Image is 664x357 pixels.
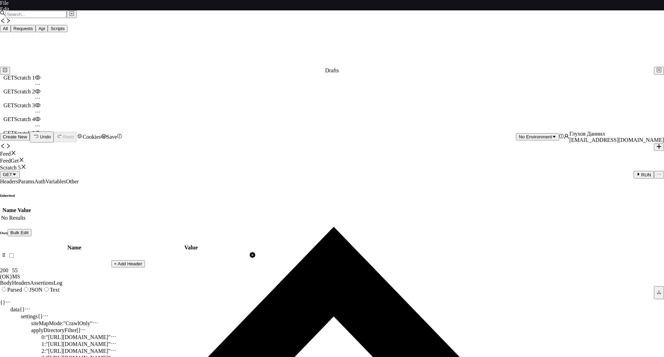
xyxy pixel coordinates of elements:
div: [EMAIL_ADDRESS][DOMAIN_NAME] [569,137,664,143]
span: + Add Header [114,261,142,266]
div: : [41,341,116,348]
span: JSON [29,287,43,293]
button: Redo [54,132,77,142]
div: Save [107,134,117,140]
div: : [31,320,98,327]
button: RUN [634,171,654,178]
div: "[URL][DOMAIN_NAME]" [46,348,110,354]
div: applyDirectoryFilter [31,327,77,333]
div: [] [77,327,81,333]
div: 2 [41,348,44,354]
div: Params [18,178,34,185]
div: Drafts [325,67,339,74]
div: GET [3,172,12,177]
div: Log [54,280,63,286]
div: {} [20,306,25,313]
input: Parsed [2,287,6,292]
th: Value [17,207,31,214]
div: Undo [40,134,51,139]
div: 0 [41,334,44,340]
span: Api [38,26,45,31]
div: Scratch 2 [14,89,35,95]
span: Create New [3,134,27,139]
span: Parsed [7,287,22,293]
th: Name [16,244,133,251]
button: No Environment [516,133,559,140]
div: No Environment [519,134,552,139]
span: Bulk Edit [10,230,29,235]
span: GET [3,75,14,81]
span: Text [50,287,59,293]
div: {} [38,313,43,320]
button: + Add Header [111,260,145,267]
button: Requests [11,25,36,32]
div: "[URL][DOMAIN_NAME]" [46,334,110,340]
nz-embed-empty: No Results [1,215,26,221]
div: Auth [35,178,46,185]
th: Value [133,244,249,251]
div: : [41,348,116,355]
div: siteMapMode [31,320,62,327]
div: data [10,306,20,313]
span: GET [3,116,14,122]
div: Other [66,178,79,185]
div: Глухов Даниил [569,131,664,137]
span: GET [3,102,14,109]
span: Scripts [50,26,65,31]
div: 1 [41,341,44,347]
button: Scripts [48,25,67,32]
div: Cookies [83,134,101,140]
span: GET [3,89,14,95]
div: Scratch 3 [14,102,35,109]
th: Name [2,207,17,214]
span: GET [3,130,14,136]
input: Text [44,287,49,292]
div: Scratch 4 [14,116,35,122]
div: Scratch 1 [14,75,35,81]
input: Search... [6,11,67,18]
div: Variables [46,178,66,185]
div: : [41,334,116,341]
input: JSON [24,287,28,292]
div: settings [21,313,38,320]
span: Requests [13,26,33,31]
div: 55 MS [12,267,24,280]
div: Redo [63,134,74,139]
div: "CrawlOnly" [63,320,92,327]
button: Bulk Edit [8,229,31,236]
span: All [3,26,8,31]
div: "[URL][DOMAIN_NAME]" [46,341,110,347]
button: Api [36,25,48,32]
div: Scratch 5 [14,130,35,136]
button: Undo [30,131,54,143]
div: Headers [12,280,30,286]
span: RUN [641,172,651,177]
div: Assertions [30,280,54,286]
